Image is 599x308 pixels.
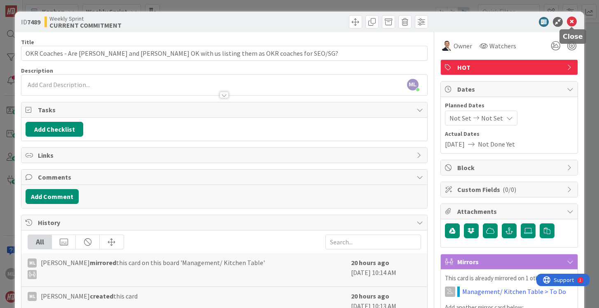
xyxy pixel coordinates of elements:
span: Block [457,163,563,173]
span: Actual Dates [445,130,573,138]
span: Mirrors [457,257,563,267]
span: HOT [457,62,563,72]
b: 20 hours ago [351,292,389,300]
span: [PERSON_NAME] this card [41,291,138,301]
span: Not Done Yet [478,139,515,149]
span: Dates [457,84,563,94]
p: This card is already mirrored on 1 other board. [445,274,573,283]
div: All [28,235,52,249]
span: Support [17,1,37,11]
label: Title [21,38,34,46]
b: created [90,292,113,300]
span: Not Set [481,113,503,123]
span: [PERSON_NAME] this card on this board 'Management/ Kitchen Table' [41,258,265,279]
span: Description [21,67,53,74]
span: Tasks [38,105,412,115]
input: type card name here... [21,46,427,61]
div: ML [28,258,37,268]
a: Management/ Kitchen Table > To Do [462,287,566,296]
b: mirrored [90,258,116,267]
span: Not Set [449,113,471,123]
b: 7489 [27,18,40,26]
span: Planned Dates [445,101,573,110]
h5: Close [563,33,583,40]
input: Search... [325,235,421,249]
b: CURRENT COMMITMENT [49,22,122,28]
span: Links [38,150,412,160]
div: 1 [43,3,45,10]
button: Add Checklist [26,122,83,137]
div: ML [28,292,37,301]
div: [DATE] 10:14 AM [351,258,421,282]
b: 20 hours ago [351,258,389,267]
span: Owner [454,41,472,51]
img: SL [442,41,452,51]
span: Attachments [457,206,563,216]
span: Comments [38,172,412,182]
button: Add Comment [26,189,79,204]
span: History [38,218,412,227]
span: ID [21,17,40,27]
span: ML [407,79,419,90]
span: Custom Fields [457,185,563,194]
span: Watchers [489,41,516,51]
span: ( 0/0 ) [503,185,516,194]
span: Weekly Sprint [49,15,122,22]
span: [DATE] [445,139,465,149]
